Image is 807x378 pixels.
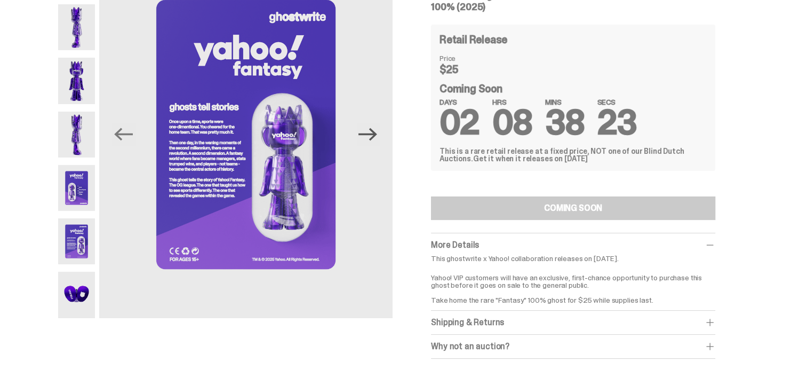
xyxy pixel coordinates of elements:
span: Get it when it releases on [DATE] [473,154,588,163]
button: Next [356,123,380,146]
img: Yahoo-HG---3.png [58,58,95,104]
span: 02 [440,100,480,145]
div: Why not an auction? [431,341,715,352]
span: More Details [431,239,479,250]
img: Yahoo-HG---7.png [58,272,95,318]
span: HRS [492,98,532,106]
h5: 100% (2025) [431,2,715,12]
div: Coming Soon [440,83,707,135]
h4: Retail Release [440,34,507,45]
button: COMING SOON [431,196,715,220]
img: Yahoo-HG---5.png [58,165,95,211]
dt: Price [440,54,493,62]
span: 38 [545,100,585,145]
p: Yahoo! VIP customers will have an exclusive, first-chance opportunity to purchase this ghost befo... [431,266,715,304]
span: 23 [597,100,636,145]
div: Shipping & Returns [431,317,715,328]
p: This ghostwrite x Yahoo! collaboration releases on [DATE]. [431,255,715,262]
span: DAYS [440,98,480,106]
img: Yahoo-HG---6.png [58,218,95,264]
span: SECS [597,98,636,106]
img: Yahoo-HG---2.png [58,4,95,50]
span: MINS [545,98,585,106]
dd: $25 [440,64,493,75]
img: Yahoo-HG---4.png [58,112,95,157]
span: 08 [492,100,532,145]
div: COMING SOON [544,204,602,212]
button: Previous [112,123,135,146]
div: This is a rare retail release at a fixed price, NOT one of our Blind Dutch Auctions. [440,147,707,162]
